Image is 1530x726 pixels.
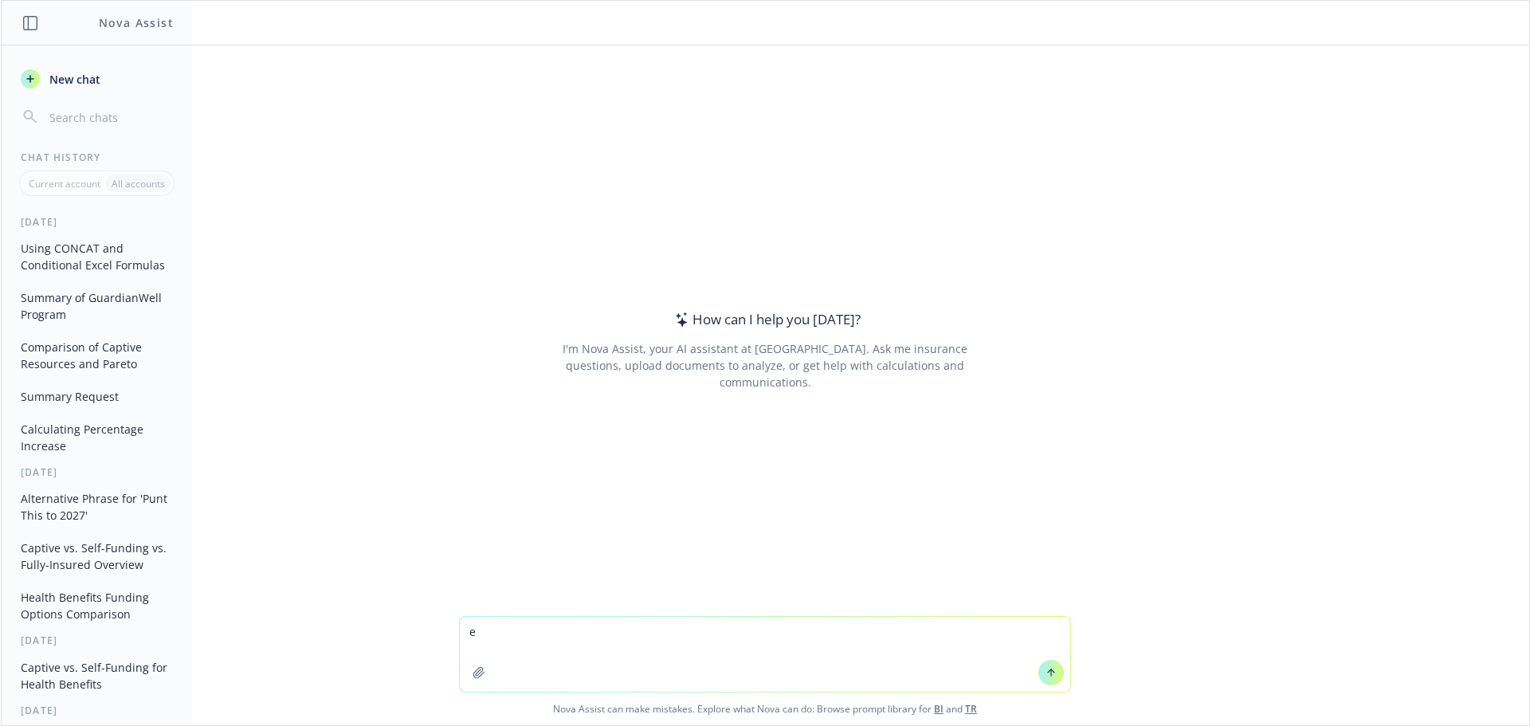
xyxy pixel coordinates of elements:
[14,235,179,278] button: Using CONCAT and Conditional Excel Formulas
[14,654,179,697] button: Captive vs. Self-Funding for Health Benefits
[7,693,1523,725] span: Nova Assist can make mistakes. Explore what Nova can do: Browse prompt library for and
[14,584,179,627] button: Health Benefits Funding Options Comparison
[14,535,179,578] button: Captive vs. Self-Funding vs. Fully-Insured Overview
[2,215,192,229] div: [DATE]
[2,465,192,479] div: [DATE]
[2,704,192,717] div: [DATE]
[14,285,179,328] button: Summary of GuardianWell Program
[112,177,165,190] p: All accounts
[934,702,943,716] a: BI
[2,151,192,164] div: Chat History
[460,617,1070,692] textarea: e
[14,485,179,528] button: Alternative Phrase for 'Punt This to 2027'
[540,340,989,390] div: I'm Nova Assist, your AI assistant at [GEOGRAPHIC_DATA]. Ask me insurance questions, upload docum...
[14,65,179,93] button: New chat
[46,71,100,88] span: New chat
[29,177,100,190] p: Current account
[14,334,179,377] button: Comparison of Captive Resources and Pareto
[14,383,179,410] button: Summary Request
[670,309,861,330] div: How can I help you [DATE]?
[14,416,179,459] button: Calculating Percentage Increase
[99,14,174,31] h1: Nova Assist
[965,702,977,716] a: TR
[46,106,173,128] input: Search chats
[2,634,192,647] div: [DATE]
